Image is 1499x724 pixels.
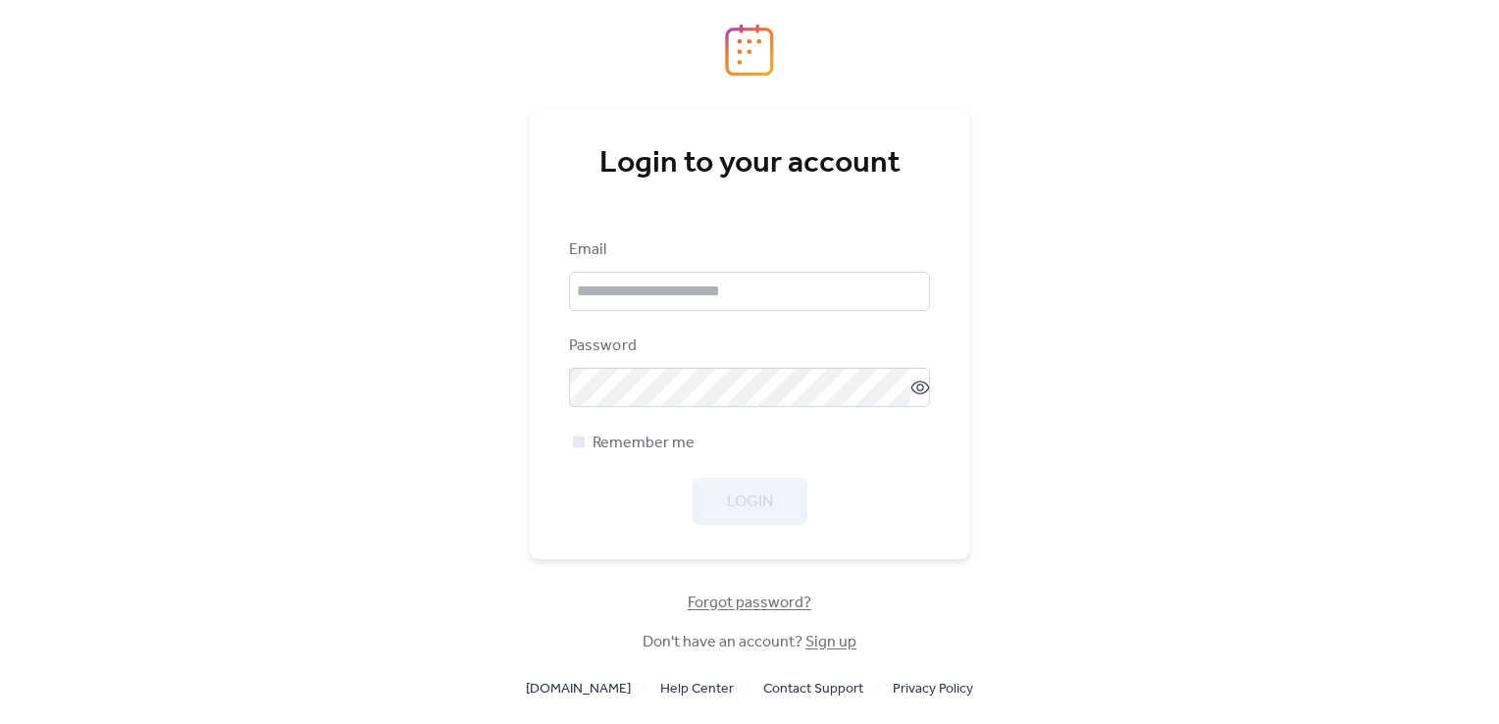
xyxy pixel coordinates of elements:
a: Sign up [805,627,856,657]
span: Help Center [660,678,734,701]
a: Contact Support [763,676,863,700]
span: [DOMAIN_NAME] [526,678,631,701]
div: Password [569,335,926,358]
img: logo [725,24,774,77]
a: [DOMAIN_NAME] [526,676,631,700]
div: Email [569,238,926,262]
span: Don't have an account? [643,631,856,654]
span: Forgot password? [688,592,811,615]
a: Help Center [660,676,734,700]
a: Forgot password? [688,597,811,608]
span: Remember me [593,432,695,455]
span: Privacy Policy [893,678,973,701]
div: Login to your account [569,144,930,183]
a: Privacy Policy [893,676,973,700]
span: Contact Support [763,678,863,701]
